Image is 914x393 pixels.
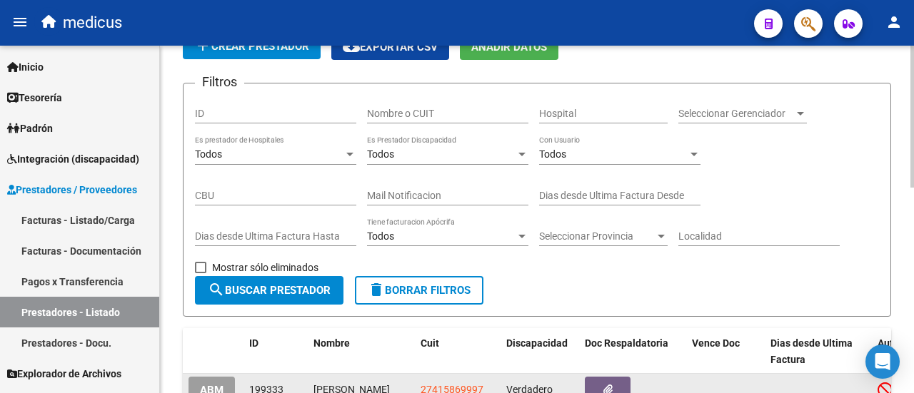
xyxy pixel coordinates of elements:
button: Borrar Filtros [355,276,483,305]
datatable-header-cell: Nombre [308,328,415,375]
span: Cuit [421,337,439,349]
h3: Filtros [195,72,244,92]
button: Crear Prestador [183,34,321,59]
div: Open Intercom Messenger [865,344,900,379]
span: Añadir Datos [471,41,547,53]
button: Añadir Datos [460,34,558,60]
span: Todos [367,230,394,242]
mat-icon: menu [11,14,29,31]
datatable-header-cell: Vence Doc [686,328,765,375]
span: Vence Doc [692,337,740,349]
span: Padrón [7,121,53,136]
span: Exportar CSV [343,41,438,53]
span: Todos [367,148,394,160]
span: Discapacidad [506,337,568,349]
span: Dias desde Ultima Factura [770,337,853,365]
span: Mostrar sólo eliminados [212,259,318,276]
span: Borrar Filtros [368,284,471,297]
datatable-header-cell: Discapacidad [501,328,579,375]
span: medicus [63,7,122,39]
datatable-header-cell: Cuit [415,328,501,375]
mat-icon: add [194,37,211,54]
span: Todos [195,148,222,160]
mat-icon: delete [368,281,385,298]
span: Seleccionar Provincia [539,230,655,243]
span: Buscar Prestador [208,284,331,297]
span: ID [249,337,258,349]
mat-icon: search [208,281,225,298]
mat-icon: person [885,14,903,31]
button: Exportar CSV [331,34,449,60]
datatable-header-cell: ID [243,328,308,375]
span: Crear Prestador [194,40,309,53]
mat-icon: cloud_download [343,38,360,55]
span: Inicio [7,59,44,75]
datatable-header-cell: Dias desde Ultima Factura [765,328,872,375]
span: Doc Respaldatoria [585,337,668,349]
datatable-header-cell: Doc Respaldatoria [579,328,686,375]
span: Nombre [313,337,350,349]
button: Buscar Prestador [195,276,343,305]
span: Integración (discapacidad) [7,151,139,167]
span: Tesorería [7,90,62,106]
span: Prestadores / Proveedores [7,182,137,198]
span: Seleccionar Gerenciador [678,108,794,120]
span: Explorador de Archivos [7,366,121,382]
span: Todos [539,148,566,160]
